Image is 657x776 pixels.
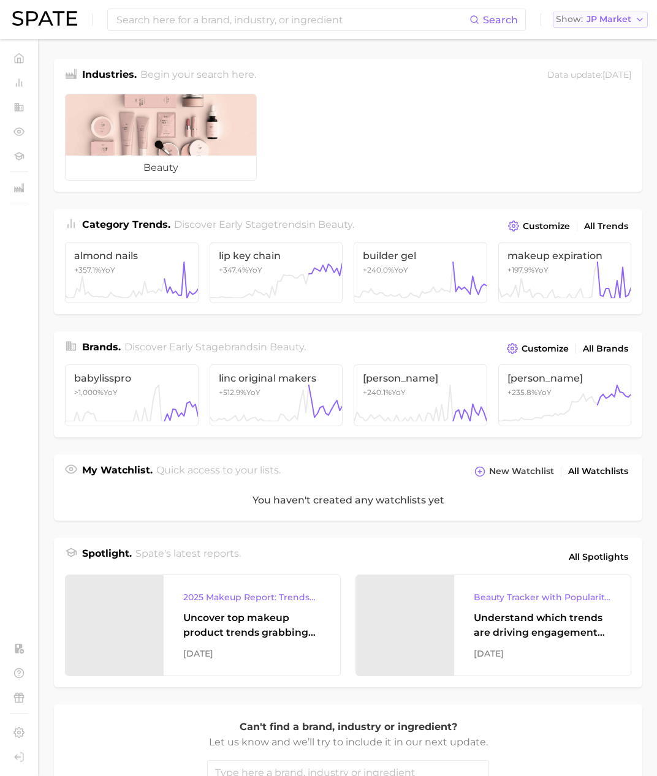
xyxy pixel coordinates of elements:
[183,611,321,640] div: Uncover top makeup product trends grabbing attention across eye, lip, and face makeup, and the br...
[489,466,554,477] span: New Watchlist
[507,250,623,262] span: makeup expiration
[82,546,132,567] h1: Spotlight.
[547,67,631,84] div: Data update: [DATE]
[210,242,343,303] a: lip key chain+347.4%YoY
[219,388,260,397] span: +512.9% YoY
[65,364,199,426] a: babylisspro>1,000%YoY
[498,364,632,426] a: [PERSON_NAME]+235.8%YoY
[474,646,611,661] div: [DATE]
[556,16,583,23] span: Show
[523,221,570,232] span: Customize
[587,16,631,23] span: JP Market
[471,463,557,480] button: New Watchlist
[74,250,189,262] span: almond nails
[54,480,642,521] div: You haven't created any watchlists yet
[156,463,281,480] h2: Quick access to your lists.
[219,265,262,274] span: +347.4% YoY
[553,12,648,28] button: ShowJP Market
[568,466,628,477] span: All Watchlists
[507,265,549,274] span: +197.9% YoY
[210,364,343,426] a: linc original makers+512.9%YoY
[270,341,304,353] span: beauty
[584,221,628,232] span: All Trends
[74,372,189,384] span: babylisspro
[363,250,478,262] span: builder gel
[565,463,631,480] a: All Watchlists
[474,611,611,640] div: Understand which trends are driving engagement across platforms in the skin, hair, makeup, and fr...
[115,9,469,30] input: Search here for a brand, industry, or ingredient
[74,265,115,274] span: +357.1% YoY
[135,546,241,567] h2: Spate's latest reports.
[183,646,321,661] div: [DATE]
[507,372,623,384] span: [PERSON_NAME]
[355,574,631,676] a: Beauty Tracker with Popularity IndexUnderstand which trends are driving engagement across platfor...
[219,250,334,262] span: lip key chain
[207,734,489,750] p: Let us know and we’ll try to include it in our next update.
[354,242,487,303] a: builder gel+240.0%YoY
[124,341,306,353] span: Discover Early Stage brands in .
[65,574,341,676] a: 2025 Makeup Report: Trends and Brands to WatchUncover top makeup product trends grabbing attentio...
[363,372,478,384] span: [PERSON_NAME]
[474,590,611,605] div: Beauty Tracker with Popularity Index
[505,217,573,235] button: Customize
[583,344,628,354] span: All Brands
[580,341,631,357] a: All Brands
[183,590,321,605] div: 2025 Makeup Report: Trends and Brands to Watch
[483,14,518,26] span: Search
[354,364,487,426] a: [PERSON_NAME]+240.1%YoY
[566,546,631,567] a: All Spotlights
[504,340,572,357] button: Customize
[318,219,352,230] span: beauty
[507,388,552,397] span: +235.8% YoY
[12,11,77,26] img: SPATE
[65,94,257,181] a: beauty
[363,265,408,274] span: +240.0% YoY
[82,219,170,230] span: Category Trends .
[581,218,631,235] a: All Trends
[207,719,489,735] p: Can't find a brand, industry or ingredient?
[140,67,256,84] h2: Begin your search here.
[82,463,153,480] h1: My Watchlist.
[65,242,199,303] a: almond nails+357.1%YoY
[74,388,118,397] span: YoY
[522,344,569,354] span: Customize
[569,549,628,564] span: All Spotlights
[82,67,137,84] h1: Industries.
[219,372,334,384] span: linc original makers
[82,341,121,353] span: Brands .
[363,388,406,397] span: +240.1% YoY
[10,748,28,766] a: Log out. Currently logged in with e-mail yumi.toki@spate.nyc.
[66,156,256,180] span: beauty
[74,388,104,397] span: >1,000%
[498,242,632,303] a: makeup expiration+197.9%YoY
[174,219,354,230] span: Discover Early Stage trends in .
